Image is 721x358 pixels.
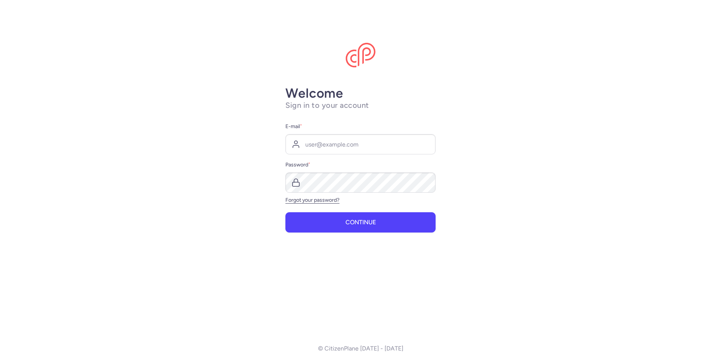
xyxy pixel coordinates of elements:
[285,85,343,101] strong: Welcome
[285,160,436,169] label: Password
[285,122,436,131] label: E-mail
[285,101,436,110] h1: Sign in to your account
[285,212,436,233] button: Continue
[318,345,403,352] p: © CitizenPlane [DATE] - [DATE]
[285,197,339,203] a: Forgot your password?
[345,43,376,68] img: CitizenPlane logo
[285,134,436,154] input: user@example.com
[345,219,376,226] span: Continue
